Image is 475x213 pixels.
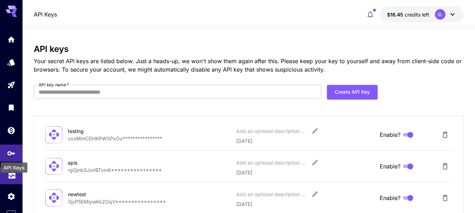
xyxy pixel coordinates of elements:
button: Delete API Key [438,191,452,205]
h3: API keys [34,44,464,54]
div: newtest [68,191,138,198]
span: Enable? [380,131,400,139]
a: API Keys [34,10,57,19]
button: Edit [309,125,321,137]
span: Enable? [380,194,400,202]
div: testing [68,127,138,135]
button: Edit [309,156,321,169]
button: $16.45062SL [380,6,464,22]
nav: breadcrumb [34,10,57,19]
p: [DATE] [236,169,374,176]
div: Wallet [7,126,15,135]
div: API Keys [1,162,27,173]
div: Add an optional description or comment [236,191,307,198]
button: Edit [309,188,321,200]
button: Create API Key [327,85,378,99]
div: Add an optional description or comment [236,159,307,166]
div: apis [68,159,138,166]
p: Your secret API keys are listed below. Just a heads-up, we won't show them again after this. Plea... [34,57,464,74]
div: $16.45062 [387,11,429,18]
div: API Keys [7,147,15,155]
p: [DATE] [236,137,374,145]
span: credits left [405,12,429,18]
span: $16.45 [387,12,405,18]
div: Usage [8,169,16,178]
button: Delete API Key [438,159,452,173]
div: Settings [7,192,15,201]
div: Models [7,58,15,67]
div: SL [435,9,445,20]
button: Delete API Key [438,128,452,142]
div: Home [7,35,15,44]
div: Library [7,103,15,112]
p: [DATE] [236,200,374,208]
label: API key name [39,82,69,88]
div: Add an optional description or comment [236,127,307,135]
span: Enable? [380,162,400,171]
div: Playground [7,78,15,87]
